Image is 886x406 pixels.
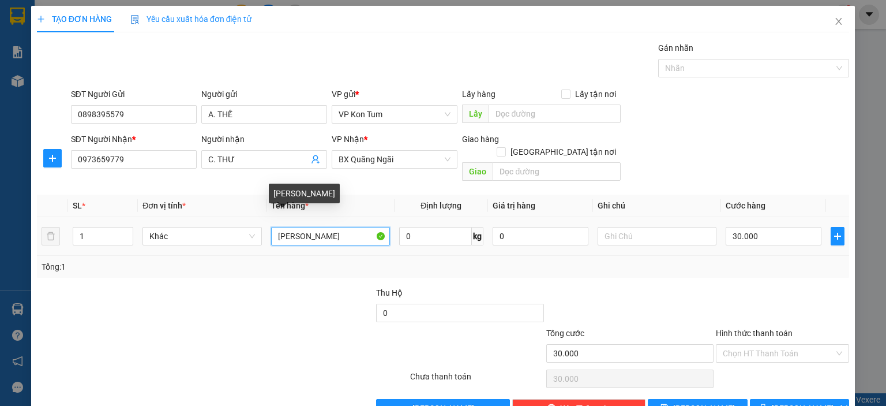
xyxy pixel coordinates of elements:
[472,227,483,245] span: kg
[271,227,390,245] input: VD: Bàn, Ghế
[726,201,765,210] span: Cước hàng
[311,155,320,164] span: user-add
[332,88,457,100] div: VP gửi
[570,88,621,100] span: Lấy tận nơi
[834,17,843,26] span: close
[462,105,489,123] span: Lấy
[42,227,60,245] button: delete
[42,260,343,273] div: Tổng: 1
[831,232,844,241] span: plus
[376,288,403,297] span: Thu Hộ
[823,6,855,38] button: Close
[201,88,327,100] div: Người gửi
[421,201,461,210] span: Định lượng
[493,162,621,181] input: Dọc đường
[409,370,545,390] div: Chưa thanh toán
[462,90,495,99] span: Lấy hàng
[149,228,254,245] span: Khác
[462,135,499,144] span: Giao hàng
[598,227,716,245] input: Ghi Chú
[71,133,197,146] div: SĐT Người Nhận
[462,162,493,181] span: Giao
[339,151,450,168] span: BX Quãng Ngãi
[339,106,450,123] span: VP Kon Tum
[332,135,364,144] span: VP Nhận
[493,227,588,245] input: 0
[658,43,693,53] label: Gán nhãn
[546,329,584,338] span: Tổng cước
[73,201,82,210] span: SL
[269,184,340,203] div: [PERSON_NAME]
[130,15,140,24] img: icon
[831,227,844,245] button: plus
[37,15,45,23] span: plus
[716,329,793,338] label: Hình thức thanh toán
[493,201,535,210] span: Giá trị hàng
[37,14,112,24] span: TẠO ĐƠN HÀNG
[71,88,197,100] div: SĐT Người Gửi
[506,146,621,158] span: [GEOGRAPHIC_DATA] tận nơi
[593,195,721,217] th: Ghi chú
[142,201,186,210] span: Đơn vị tính
[43,149,62,167] button: plus
[489,105,621,123] input: Dọc đường
[44,154,61,163] span: plus
[201,133,327,146] div: Người nhận
[130,14,252,24] span: Yêu cầu xuất hóa đơn điện tử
